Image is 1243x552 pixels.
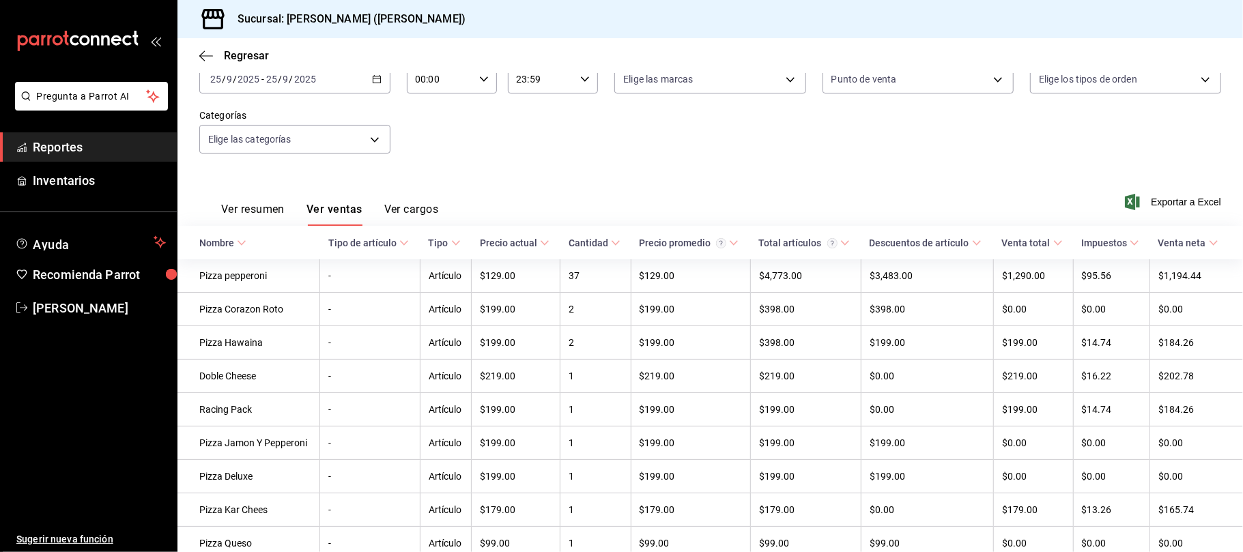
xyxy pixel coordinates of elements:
[33,234,148,250] span: Ayuda
[560,326,631,360] td: 2
[639,237,726,248] div: Precio promedio
[420,426,472,460] td: Artículo
[199,111,390,121] label: Categorías
[1081,237,1127,248] div: Impuestos
[560,493,631,527] td: 1
[1073,426,1149,460] td: $0.00
[472,259,560,293] td: $129.00
[199,49,269,62] button: Regresar
[15,82,168,111] button: Pregunta a Parrot AI
[420,360,472,393] td: Artículo
[569,237,608,248] div: Cantidad
[320,393,420,426] td: -
[560,360,631,393] td: 1
[870,237,969,248] div: Descuentos de artículo
[177,326,320,360] td: Pizza Hawaina
[1073,360,1149,393] td: $16.22
[994,493,1074,527] td: $179.00
[623,72,693,86] span: Elige las marcas
[294,74,317,85] input: ----
[420,460,472,493] td: Artículo
[289,74,294,85] span: /
[870,237,982,248] span: Descuentos de artículo
[37,89,147,104] span: Pregunta a Parrot AI
[1073,259,1149,293] td: $95.56
[751,460,861,493] td: $199.00
[560,393,631,426] td: 1
[631,393,750,426] td: $199.00
[1150,493,1243,527] td: $165.74
[994,259,1074,293] td: $1,290.00
[177,426,320,460] td: Pizza Jamon Y Pepperoni
[1150,326,1243,360] td: $184.26
[10,99,168,113] a: Pregunta a Parrot AI
[472,326,560,360] td: $199.00
[283,74,289,85] input: --
[320,293,420,326] td: -
[1073,293,1149,326] td: $0.00
[210,74,222,85] input: --
[199,237,246,248] span: Nombre
[1039,72,1137,86] span: Elige los tipos de orden
[861,426,994,460] td: $199.00
[177,259,320,293] td: Pizza pepperoni
[1073,493,1149,527] td: $13.26
[33,299,166,317] span: [PERSON_NAME]
[199,237,234,248] div: Nombre
[631,493,750,527] td: $179.00
[1158,237,1206,248] div: Venta neta
[1150,426,1243,460] td: $0.00
[560,426,631,460] td: 1
[328,237,409,248] span: Tipo de artículo
[1150,393,1243,426] td: $184.26
[751,426,861,460] td: $199.00
[33,265,166,284] span: Recomienda Parrot
[384,203,439,226] button: Ver cargos
[320,426,420,460] td: -
[420,326,472,360] td: Artículo
[472,426,560,460] td: $199.00
[33,138,166,156] span: Reportes
[751,293,861,326] td: $398.00
[320,326,420,360] td: -
[631,326,750,360] td: $199.00
[177,460,320,493] td: Pizza Deluxe
[751,326,861,360] td: $398.00
[827,238,838,248] svg: El total artículos considera cambios de precios en los artículos así como costos adicionales por ...
[560,460,631,493] td: 1
[861,293,994,326] td: $398.00
[861,460,994,493] td: $199.00
[759,237,850,248] span: Total artículos
[1150,460,1243,493] td: $0.00
[861,360,994,393] td: $0.00
[261,74,264,85] span: -
[1150,360,1243,393] td: $202.78
[150,35,161,46] button: open_drawer_menu
[472,393,560,426] td: $199.00
[227,11,466,27] h3: Sucursal: [PERSON_NAME] ([PERSON_NAME])
[472,360,560,393] td: $219.00
[320,493,420,527] td: -
[208,132,291,146] span: Elige las categorías
[472,460,560,493] td: $199.00
[278,74,282,85] span: /
[1002,237,1051,248] div: Venta total
[994,326,1074,360] td: $199.00
[480,237,537,248] div: Precio actual
[759,237,838,248] div: Total artículos
[221,203,285,226] button: Ver resumen
[226,74,233,85] input: --
[631,460,750,493] td: $199.00
[177,293,320,326] td: Pizza Corazon Roto
[221,203,438,226] div: navigation tabs
[1073,460,1149,493] td: $0.00
[1150,259,1243,293] td: $1,194.44
[1158,237,1218,248] span: Venta neta
[1128,194,1221,210] button: Exportar a Excel
[420,293,472,326] td: Artículo
[420,259,472,293] td: Artículo
[994,293,1074,326] td: $0.00
[233,74,237,85] span: /
[994,393,1074,426] td: $199.00
[861,493,994,527] td: $0.00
